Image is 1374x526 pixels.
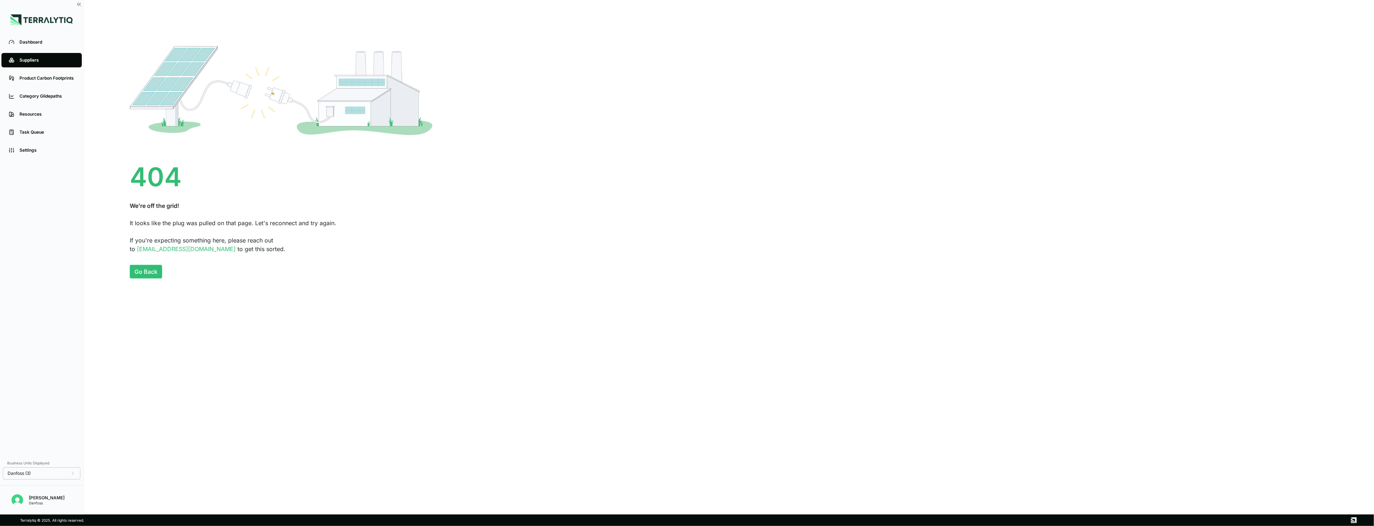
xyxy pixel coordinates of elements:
[10,14,73,25] img: Logo
[130,265,162,278] button: Go Back
[19,129,75,135] div: Task Queue
[12,494,23,506] img: Erato Panayiotou
[9,491,26,509] button: Open user button
[19,93,75,99] div: Category Glidepaths
[29,501,65,505] div: Danfoss
[19,147,75,153] div: Settings
[130,46,432,135] img: 404 Not Found
[137,245,236,253] a: [EMAIL_ADDRESS][DOMAIN_NAME]
[130,164,1328,190] div: 404
[130,201,1328,210] div: We're off the grid!
[19,39,75,45] div: Dashboard
[130,236,1328,253] div: If you're expecting something here, please reach out to to get this sorted.
[19,111,75,117] div: Resources
[3,459,80,467] div: Business Units Displayed
[19,57,75,63] div: Suppliers
[19,75,75,81] div: Product Carbon Footprints
[130,219,1328,227] div: It looks like the plug was pulled on that page. Let's reconnect and try again.
[8,471,31,476] span: Danfoss (3)
[29,495,65,501] div: [PERSON_NAME]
